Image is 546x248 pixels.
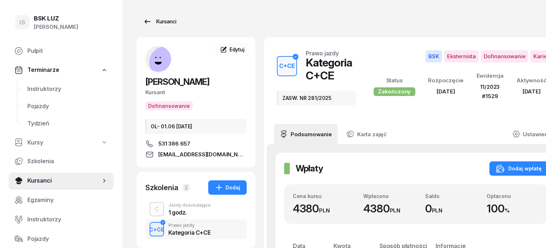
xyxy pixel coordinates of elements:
span: 11/2023 #1529 [481,83,500,100]
div: 1 godz. [168,210,211,215]
span: Instruktorzy [27,84,108,94]
span: Kursy [27,138,43,147]
button: Dodaj [208,180,247,195]
div: OL- 01.06 [DATE] [145,119,247,134]
div: Jazdy doszkalające [168,203,211,207]
div: Opłacono [487,193,540,199]
span: Szkolenia [27,157,108,166]
div: C+CE [276,60,298,72]
span: 531 386 657 [158,139,190,148]
div: Wpłacono [364,193,417,199]
span: [EMAIL_ADDRESS][DOMAIN_NAME] [158,150,247,159]
button: C+CE [277,56,297,76]
span: Edytuj [229,46,245,52]
span: [PERSON_NAME] [145,77,209,87]
a: Edytuj [215,43,250,56]
a: Instruktorzy [22,81,114,98]
div: Status [374,76,415,85]
div: 100 [487,202,540,215]
div: Kursanci [143,17,176,26]
a: Pulpit [9,42,114,60]
div: Prawo jazdy [306,50,339,56]
div: Rozpoczęcie [428,76,464,85]
a: Pojazdy [9,230,114,248]
div: Dodaj [215,183,240,192]
div: Kategoria C+CE [168,230,210,235]
a: Kursy [9,134,114,151]
span: IS [19,19,25,26]
a: Tydzień [22,115,114,132]
small: PLN [319,207,330,214]
span: Terminarze [27,65,59,75]
small: PLN [390,207,401,214]
span: Eksternista [444,50,479,63]
small: % [505,207,510,214]
span: Dofinansowanie [481,50,528,63]
span: Pojazdy [27,102,108,111]
h2: Wpłaty [296,163,323,174]
a: 531 386 657 [145,139,247,148]
div: Cena kursu [293,193,355,199]
button: C [150,202,164,216]
a: [EMAIL_ADDRESS][DOMAIN_NAME] [145,150,247,159]
div: Kursant [145,88,247,97]
div: BSK LUZ [34,15,78,22]
div: Ewidencja [477,71,504,81]
div: Zakończony [374,87,415,96]
span: Instruktorzy [27,215,108,224]
span: 2 [183,184,190,191]
span: Kursanci [27,176,101,185]
div: 4380 [293,202,355,215]
span: Egzaminy [27,196,108,205]
button: C+CEPrawo jazdyKategoria C+CE [145,219,247,239]
div: Szkolenia [145,183,178,193]
a: Szkolenia [9,153,114,170]
a: Podsumowanie [274,124,338,144]
div: C [152,203,162,215]
span: Tydzień [27,119,108,128]
small: PLN [432,207,443,214]
a: Egzaminy [9,192,114,209]
button: Dofinansowanie [145,101,193,110]
div: 0 [425,202,478,215]
a: Terminarze [9,62,114,78]
button: CJazdy doszkalające1 godz. [145,199,247,219]
a: Instruktorzy [9,211,114,228]
div: ZASW. NR 281/2025 [277,91,356,105]
span: BSK [426,50,442,63]
a: Karta zajęć [341,124,392,144]
span: [DATE] [437,88,455,95]
div: [PERSON_NAME] [34,22,78,32]
div: 4380 [364,202,417,215]
div: Dodaj wpłatę [496,164,542,173]
button: C+CE [150,222,164,236]
a: Pojazdy [22,98,114,115]
a: Kursanci [137,14,183,29]
div: Kategoria C+CE [306,56,356,82]
div: Saldo [425,193,478,199]
div: C+CE [147,225,167,234]
a: Kursanci [9,172,114,189]
div: Prawo jazdy [168,223,210,228]
span: Pulpit [27,46,108,56]
span: Pojazdy [27,234,108,244]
